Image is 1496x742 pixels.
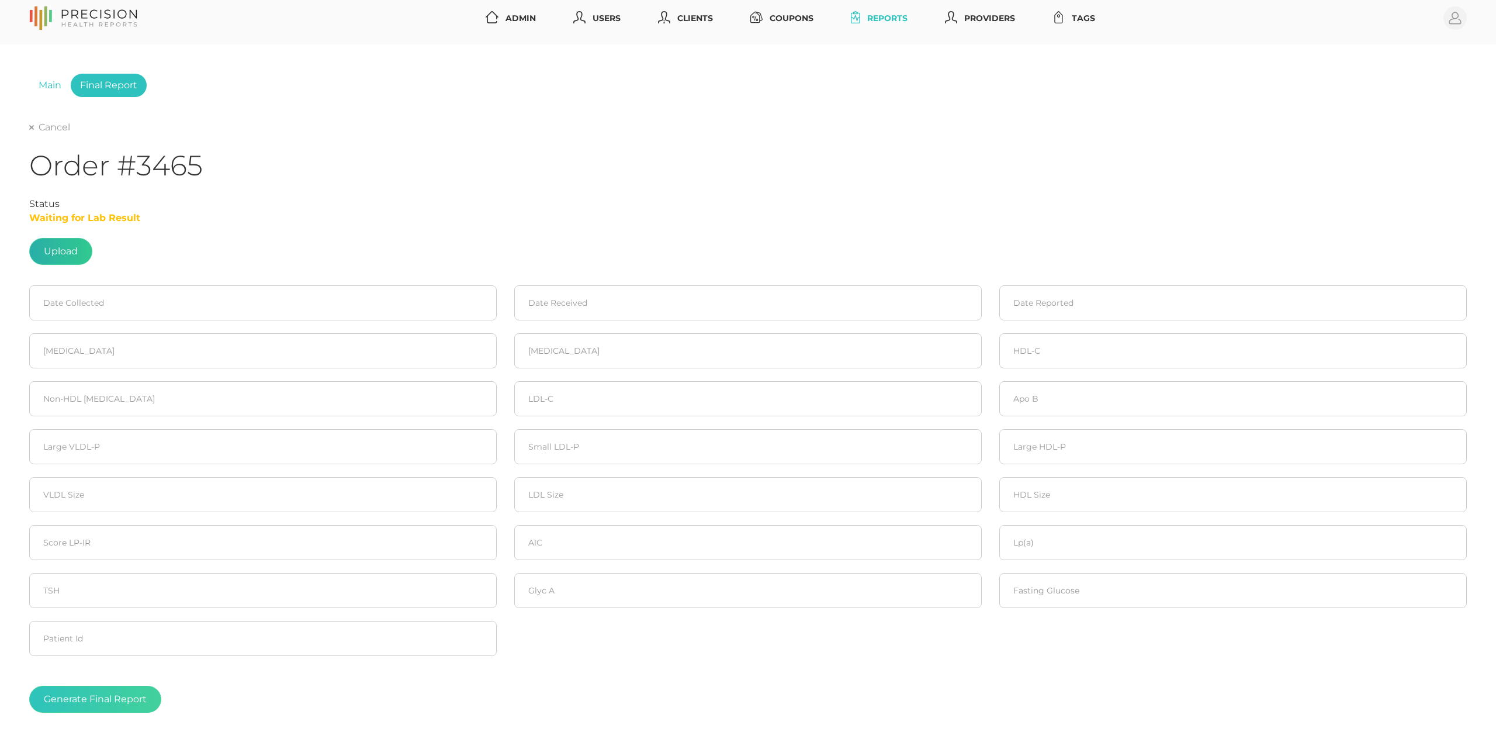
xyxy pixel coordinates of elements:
[29,621,497,656] input: Patient Id
[29,477,497,512] input: VLDL Size
[999,525,1467,560] input: Lp(a)
[29,333,497,368] input: Cholesterol
[514,477,982,512] input: LDL Size
[29,573,497,608] input: TSH
[481,8,541,29] a: Admin
[999,573,1467,608] input: Fasting Glucose
[846,8,912,29] a: Reports
[29,285,497,320] input: Select date
[29,149,1467,183] h1: Order #3465
[71,74,147,97] a: Final Report
[1048,8,1100,29] a: Tags
[999,477,1467,512] input: HDL Size
[29,429,497,464] input: Large VLDL-P
[29,238,92,265] span: Upload
[514,381,982,416] input: LDL-C
[514,333,982,368] input: Triglycerides
[514,429,982,464] input: Small LDL-P
[29,74,71,97] a: Main
[999,381,1467,416] input: Apo B
[29,197,1467,211] div: Status
[569,8,625,29] a: Users
[999,285,1467,320] input: Select date
[999,333,1467,368] input: HDL-C
[29,381,497,416] input: Non-HDL Cholesterol
[29,525,497,560] input: Score LP-IR
[999,429,1467,464] input: HDL-P
[514,285,982,320] input: Select date
[29,212,140,223] span: Waiting for Lab Result
[514,573,982,608] input: Glyc A
[29,122,70,133] a: Cancel
[746,8,818,29] a: Coupons
[514,525,982,560] input: A1C
[29,686,161,713] button: Generate Final Report
[653,8,718,29] a: Clients
[940,8,1020,29] a: Providers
